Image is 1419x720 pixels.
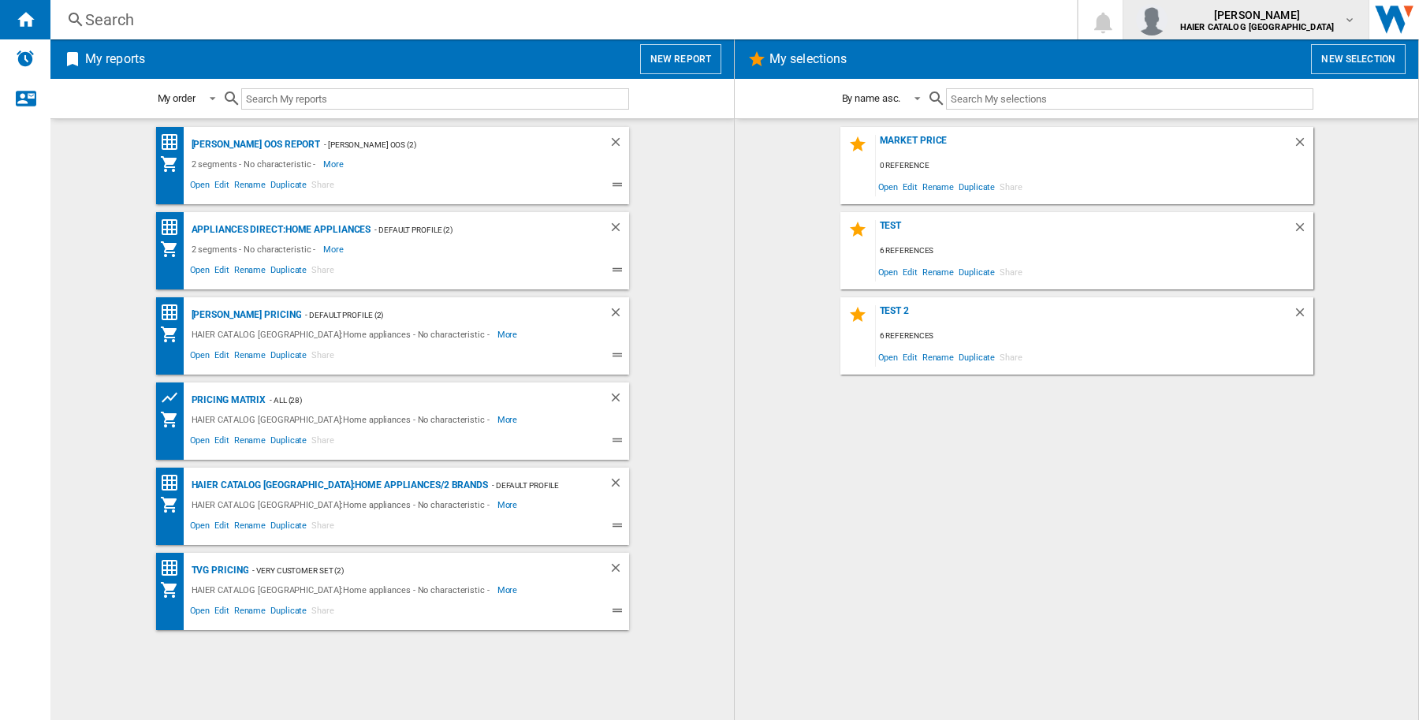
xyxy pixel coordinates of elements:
[309,518,337,537] span: Share
[1293,305,1313,326] div: Delete
[160,473,188,493] div: Price Matrix
[497,495,520,514] span: More
[876,346,901,367] span: Open
[188,240,324,259] div: 2 segments - No characteristic -
[188,433,213,452] span: Open
[268,433,309,452] span: Duplicate
[188,603,213,622] span: Open
[266,390,576,410] div: - ALL (28)
[188,561,249,580] div: TVG Pricing
[488,476,577,495] div: - Default profile (2)
[188,325,497,344] div: HAIER CATALOG [GEOGRAPHIC_DATA]:Home appliances - No characteristic -
[268,348,309,367] span: Duplicate
[309,603,337,622] span: Share
[609,135,629,155] div: Delete
[188,263,213,282] span: Open
[609,561,629,580] div: Delete
[85,9,1036,31] div: Search
[320,135,576,155] div: - [PERSON_NAME] OOS (2)
[158,92,196,104] div: My order
[160,303,188,323] div: Price Matrix
[188,476,488,495] div: HAIER CATALOG [GEOGRAPHIC_DATA]:Home appliances/2 brands
[876,241,1313,261] div: 6 references
[301,305,576,325] div: - Default profile (2)
[212,433,232,452] span: Edit
[188,220,371,240] div: APPLIANCES DIRECT:Home appliances
[842,92,901,104] div: By name asc.
[640,44,721,74] button: New report
[212,518,232,537] span: Edit
[188,177,213,196] span: Open
[268,263,309,282] span: Duplicate
[160,410,188,429] div: My Assortment
[188,410,497,429] div: HAIER CATALOG [GEOGRAPHIC_DATA]:Home appliances - No characteristic -
[160,495,188,514] div: My Assortment
[609,390,629,410] div: Delete
[82,44,148,74] h2: My reports
[309,433,337,452] span: Share
[609,476,629,495] div: Delete
[1311,44,1406,74] button: New selection
[212,348,232,367] span: Edit
[188,580,497,599] div: HAIER CATALOG [GEOGRAPHIC_DATA]:Home appliances - No characteristic -
[371,220,576,240] div: - Default profile (2)
[1180,22,1334,32] b: HAIER CATALOG [GEOGRAPHIC_DATA]
[160,155,188,173] div: My Assortment
[188,135,321,155] div: [PERSON_NAME] OOS Report
[188,518,213,537] span: Open
[188,348,213,367] span: Open
[212,603,232,622] span: Edit
[232,177,268,196] span: Rename
[920,346,956,367] span: Rename
[920,261,956,282] span: Rename
[766,44,850,74] h2: My selections
[609,220,629,240] div: Delete
[876,326,1313,346] div: 6 references
[876,261,901,282] span: Open
[188,155,324,173] div: 2 segments - No characteristic -
[1293,220,1313,241] div: Delete
[1180,7,1334,23] span: [PERSON_NAME]
[268,177,309,196] span: Duplicate
[900,261,920,282] span: Edit
[160,240,188,259] div: My Assortment
[188,305,302,325] div: [PERSON_NAME] Pricing
[1293,135,1313,156] div: Delete
[188,495,497,514] div: HAIER CATALOG [GEOGRAPHIC_DATA]:Home appliances - No characteristic -
[323,240,346,259] span: More
[232,263,268,282] span: Rename
[997,346,1025,367] span: Share
[309,177,337,196] span: Share
[876,220,1293,241] div: Test
[876,305,1293,326] div: Test 2
[956,261,997,282] span: Duplicate
[1136,4,1168,35] img: profile.jpg
[323,155,346,173] span: More
[609,305,629,325] div: Delete
[160,218,188,237] div: Price Matrix
[876,176,901,197] span: Open
[876,156,1313,176] div: 0 reference
[232,348,268,367] span: Rename
[920,176,956,197] span: Rename
[16,49,35,68] img: alerts-logo.svg
[212,177,232,196] span: Edit
[900,176,920,197] span: Edit
[268,518,309,537] span: Duplicate
[309,348,337,367] span: Share
[876,135,1293,156] div: Market Price
[309,263,337,282] span: Share
[946,88,1313,110] input: Search My selections
[160,388,188,408] div: Product prices grid
[160,325,188,344] div: My Assortment
[497,580,520,599] span: More
[160,558,188,578] div: Price Matrix
[212,263,232,282] span: Edit
[900,346,920,367] span: Edit
[997,176,1025,197] span: Share
[997,261,1025,282] span: Share
[160,580,188,599] div: My Assortment
[497,325,520,344] span: More
[160,132,188,152] div: Price Matrix
[188,390,266,410] div: pricing matrix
